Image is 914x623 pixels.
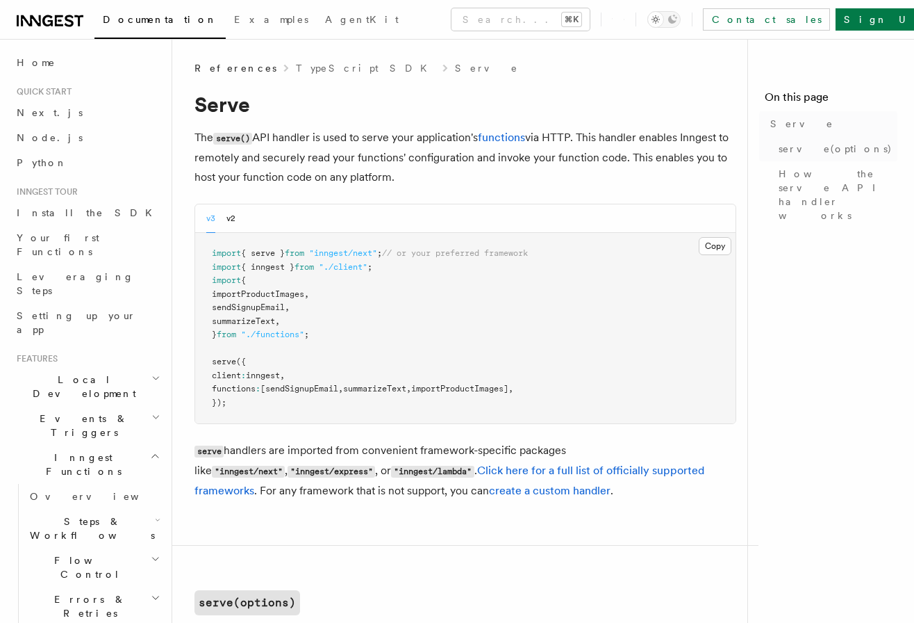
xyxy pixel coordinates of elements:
[241,275,246,285] span: {
[260,384,338,394] span: [sendSignupEmail
[212,384,256,394] span: functions
[304,330,309,339] span: ;
[217,330,236,339] span: from
[294,262,314,272] span: from
[309,248,377,258] span: "inngest/next"
[391,466,474,478] code: "inngest/lambda"
[194,128,736,187] p: The API handler is used to serve your application's via HTTP. This handler enables Inngest to rem...
[765,89,897,111] h4: On this page
[212,316,275,326] span: summarizeText
[236,357,246,366] span: ({
[406,384,411,394] span: ,
[206,204,215,233] button: v3
[94,4,226,39] a: Documentation
[17,310,136,335] span: Setting up your app
[773,161,897,228] a: How the serve API handler works
[212,302,285,312] span: sendSignupEmail
[11,406,163,445] button: Events & Triggers
[194,61,276,75] span: References
[11,373,151,400] span: Local Development
[24,515,155,542] span: Steps & Workflows
[241,248,285,258] span: { serve }
[24,592,151,620] span: Errors & Retries
[11,186,78,197] span: Inngest tour
[213,133,252,145] code: serve()
[212,248,241,258] span: import
[325,14,399,25] span: AgentKit
[11,445,163,484] button: Inngest Functions
[367,262,372,272] span: ;
[377,248,382,258] span: ;
[17,132,83,143] span: Node.js
[11,367,163,406] button: Local Development
[24,484,163,509] a: Overview
[411,384,508,394] span: importProductImages]
[24,553,151,581] span: Flow Control
[451,8,590,31] button: Search...⌘K
[562,13,581,26] kbd: ⌘K
[382,248,528,258] span: // or your preferred framework
[11,50,163,75] a: Home
[508,384,513,394] span: ,
[212,262,241,272] span: import
[317,4,407,38] a: AgentKit
[241,371,246,380] span: :
[234,14,308,25] span: Examples
[241,262,294,272] span: { inngest }
[24,548,163,587] button: Flow Control
[647,11,681,28] button: Toggle dark mode
[773,136,897,161] a: serve(options)
[11,412,151,439] span: Events & Triggers
[212,330,217,339] span: }
[11,150,163,175] a: Python
[343,384,406,394] span: summarizeText
[779,167,897,222] span: How the serve API handler works
[11,225,163,264] a: Your first Functions
[703,8,830,31] a: Contact sales
[296,61,435,75] a: TypeScript SDK
[11,200,163,225] a: Install the SDK
[285,248,304,258] span: from
[288,466,375,478] code: "inngest/express"
[275,316,280,326] span: ,
[779,142,892,156] span: serve(options)
[17,56,56,70] span: Home
[17,232,99,257] span: Your first Functions
[11,125,163,150] a: Node.js
[194,441,736,501] p: handlers are imported from convenient framework-specific packages like , , or . . For any framewo...
[17,207,160,218] span: Install the SDK
[478,131,525,144] a: functions
[226,4,317,38] a: Examples
[103,14,217,25] span: Documentation
[304,289,309,299] span: ,
[285,302,290,312] span: ,
[241,330,304,339] span: "./functions"
[212,275,241,285] span: import
[17,157,67,168] span: Python
[11,264,163,303] a: Leveraging Steps
[212,289,304,299] span: importProductImages
[455,61,519,75] a: Serve
[194,446,224,458] code: serve
[11,451,150,478] span: Inngest Functions
[11,353,58,364] span: Features
[338,384,343,394] span: ,
[212,357,236,366] span: serve
[212,466,285,478] code: "inngest/next"
[280,371,285,380] span: ,
[246,371,280,380] span: inngest
[194,590,300,615] a: serve(options)
[489,484,610,497] a: create a custom handler
[226,204,235,233] button: v2
[30,491,173,502] span: Overview
[770,117,833,131] span: Serve
[17,271,134,296] span: Leveraging Steps
[319,262,367,272] span: "./client"
[24,509,163,548] button: Steps & Workflows
[17,107,83,118] span: Next.js
[212,371,241,380] span: client
[212,398,226,407] span: });
[11,100,163,125] a: Next.js
[699,237,731,255] button: Copy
